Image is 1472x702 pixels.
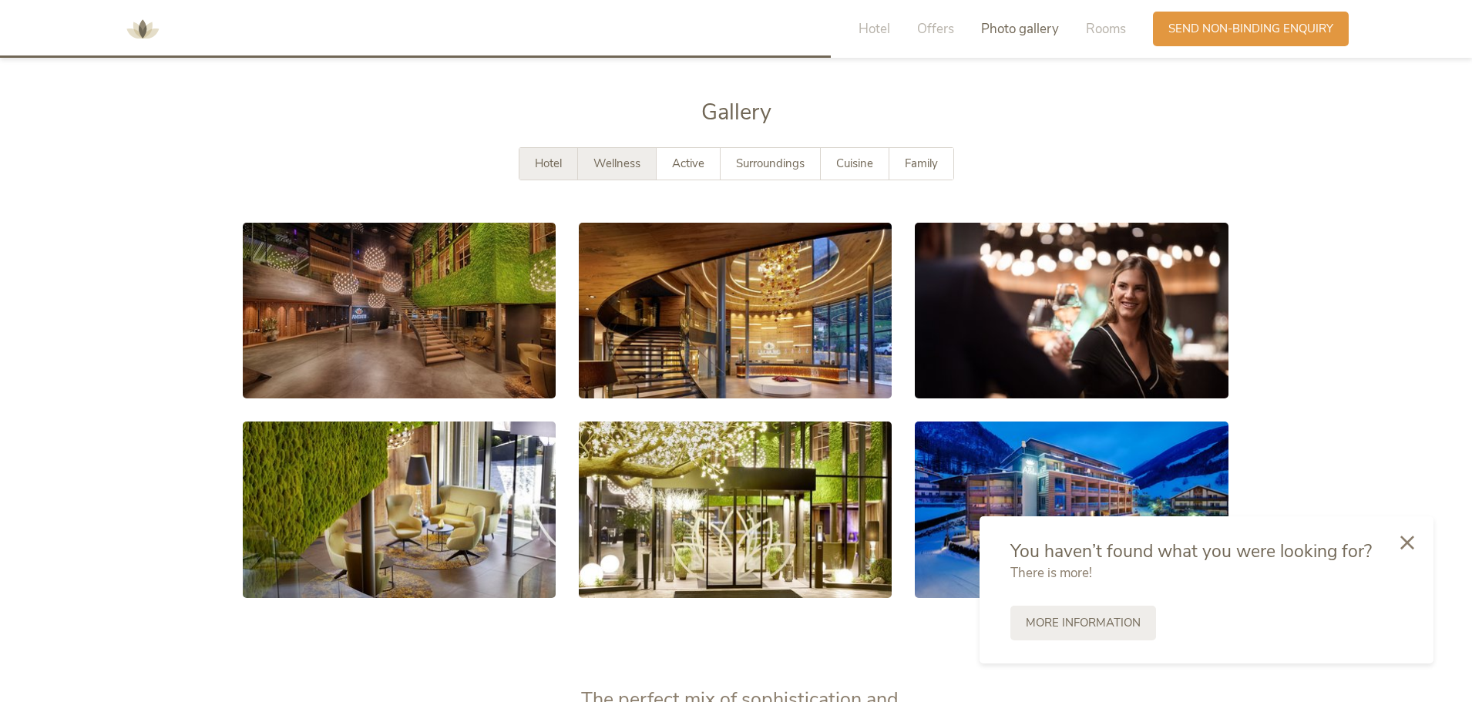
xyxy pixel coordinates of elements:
span: There is more! [1010,564,1092,582]
a: More information [1010,606,1156,640]
span: Hotel [535,156,562,171]
span: Send non-binding enquiry [1168,21,1333,37]
span: Offers [917,20,954,38]
a: AMONTI & LUNARIS Wellnessresort [119,23,166,34]
span: Family [905,156,938,171]
span: Active [672,156,704,171]
span: Surroundings [736,156,805,171]
span: Rooms [1086,20,1126,38]
span: Photo gallery [981,20,1059,38]
span: Gallery [701,97,771,127]
span: You haven’t found what you were looking for? [1010,539,1372,563]
span: More information [1026,615,1141,631]
span: Cuisine [836,156,873,171]
span: Wellness [593,156,640,171]
span: Hotel [859,20,890,38]
img: AMONTI & LUNARIS Wellnessresort [119,6,166,52]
